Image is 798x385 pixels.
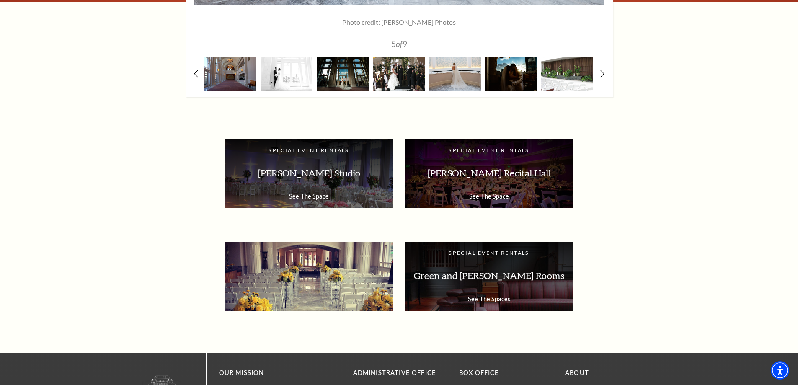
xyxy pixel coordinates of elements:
[459,368,553,378] p: BOX OFFICE
[485,57,537,91] img: A couple embraces in silhouette against a sunset, with city buildings in the background and drama...
[414,250,565,256] p: Special Event Rentals
[541,57,593,91] img: A decorated space with a brown curtain backdrop, featuring potted plants and candles on a stone l...
[373,57,425,91] img: A wedding ceremony taking place indoors, featuring a bride and groom at the altar surrounded by f...
[234,193,385,200] p: See The Space
[414,263,565,289] p: Green and [PERSON_NAME] Rooms
[353,368,447,378] p: Administrative Office
[261,57,312,91] img: A bride and groom share a romantic moment indoors, framed by large windows, in a black and white ...
[219,368,324,378] p: OUR MISSION
[414,193,565,200] p: See The Space
[396,39,403,49] span: of
[414,160,565,186] p: [PERSON_NAME] Recital Hall
[405,242,573,311] a: Special Event Rentals Green and [PERSON_NAME] Rooms See The Spaces
[234,147,385,154] p: Special Event Rentals
[238,40,560,48] p: 5 9
[225,139,393,208] a: Special Event Rentals [PERSON_NAME] Studio See The Space
[414,295,565,302] p: See The Spaces
[565,369,589,376] a: About
[317,57,369,91] img: A bride in a flowing white gown stands elegantly indoors, framed by large windows showcasing a ci...
[234,160,385,186] p: [PERSON_NAME] Studio
[414,147,565,154] p: Special Event Rentals
[429,57,481,91] img: A bride in a sleek white gown stands with her back to the camera, showcasing a long veil against ...
[204,57,256,91] img: A spacious, elegantly designed lobby with tall ceilings, large windows, and modern lighting fixtu...
[771,361,789,380] div: Accessibility Menu
[405,139,573,208] a: Special Event Rentals [PERSON_NAME] Recital Hall See The Space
